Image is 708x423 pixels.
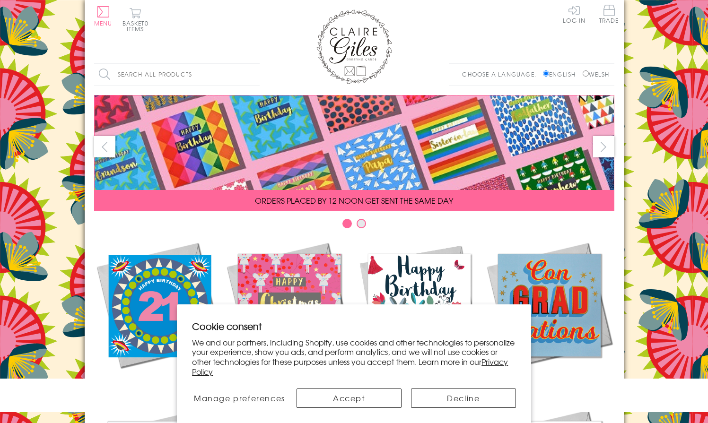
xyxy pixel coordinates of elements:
[342,219,352,228] button: Carousel Page 1 (Current Slide)
[543,70,549,77] input: English
[583,70,589,77] input: Welsh
[354,240,484,388] a: Birthdays
[192,388,287,408] button: Manage preferences
[599,5,619,25] a: Trade
[94,6,113,26] button: Menu
[255,195,453,206] span: ORDERS PLACED BY 12 NOON GET SENT THE SAME DAY
[599,5,619,23] span: Trade
[192,356,508,377] a: Privacy Policy
[94,240,224,388] a: New Releases
[563,5,586,23] a: Log In
[192,337,516,377] p: We and our partners, including Shopify, use cookies and other technologies to personalize your ex...
[357,219,366,228] button: Carousel Page 2
[316,9,392,84] img: Claire Giles Greetings Cards
[94,64,260,85] input: Search all products
[94,218,614,233] div: Carousel Pagination
[462,70,541,78] p: Choose a language:
[250,64,260,85] input: Search
[484,240,614,388] a: Academic
[583,70,610,78] label: Welsh
[411,388,516,408] button: Decline
[224,240,354,388] a: Christmas
[543,70,580,78] label: English
[593,136,614,157] button: next
[122,8,149,32] button: Basket0 items
[297,388,402,408] button: Accept
[94,136,115,157] button: prev
[192,319,516,333] h2: Cookie consent
[128,377,190,388] span: New Releases
[194,392,285,404] span: Manage preferences
[127,19,149,33] span: 0 items
[94,19,113,27] span: Menu
[525,377,574,388] span: Academic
